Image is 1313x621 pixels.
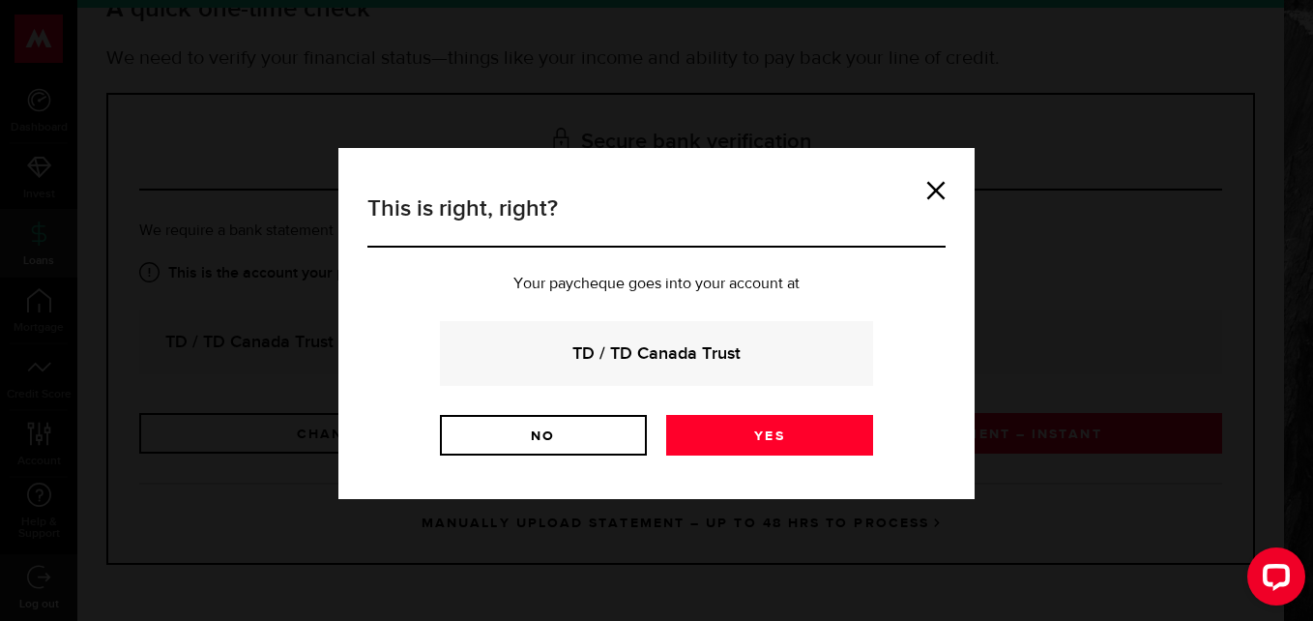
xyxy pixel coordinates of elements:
[367,192,946,248] h3: This is right, right?
[1232,540,1313,621] iframe: LiveChat chat widget
[367,277,946,292] p: Your paycheque goes into your account at
[440,415,647,456] a: No
[466,340,847,367] strong: TD / TD Canada Trust
[666,415,873,456] a: Yes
